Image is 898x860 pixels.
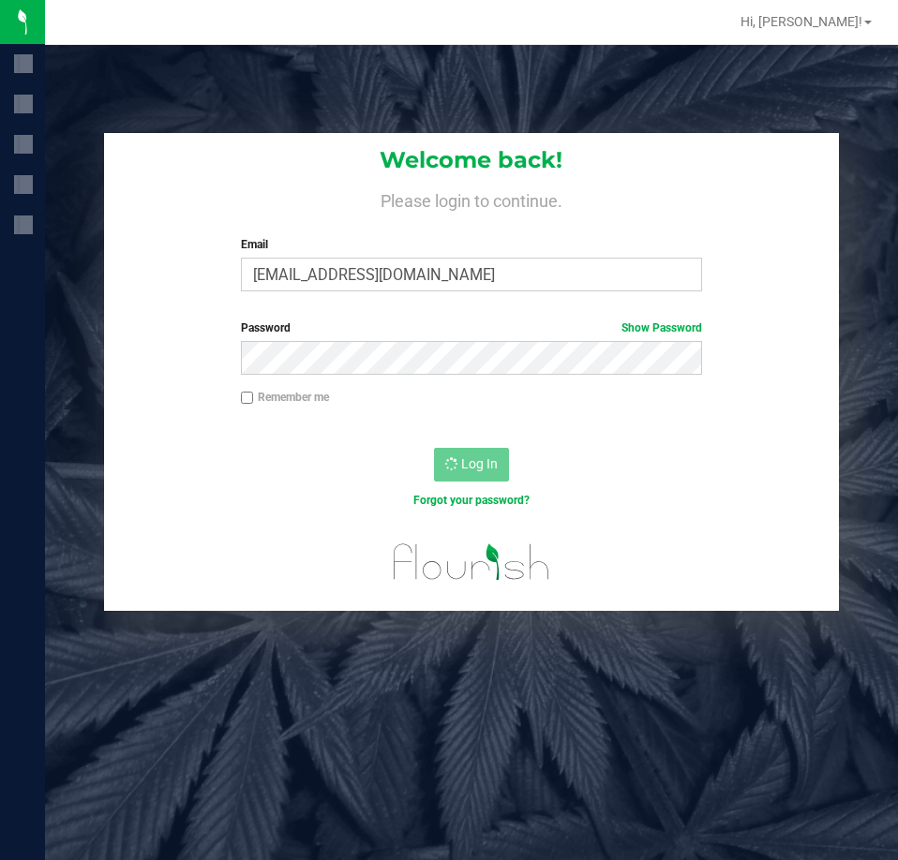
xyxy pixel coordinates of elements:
[241,389,329,406] label: Remember me
[380,528,563,596] img: flourish_logo.svg
[104,148,838,172] h1: Welcome back!
[241,321,291,334] span: Password
[104,187,838,210] h4: Please login to continue.
[434,448,509,482] button: Log In
[741,14,862,29] span: Hi, [PERSON_NAME]!
[241,236,702,253] label: Email
[621,321,702,334] a: Show Password
[461,456,498,471] span: Log In
[413,494,530,507] a: Forgot your password?
[241,392,254,405] input: Remember me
